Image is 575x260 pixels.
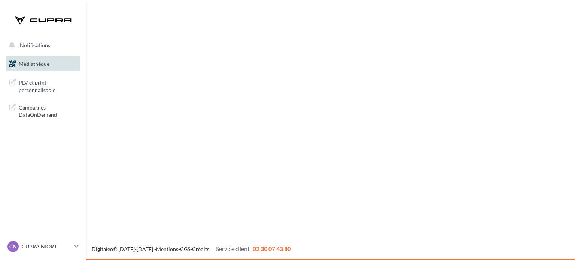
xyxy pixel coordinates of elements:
p: CUPRA NIORT [22,243,72,250]
span: CN [9,243,17,250]
a: Campagnes DataOnDemand [4,100,82,122]
a: Digitaleo [92,246,113,252]
span: Campagnes DataOnDemand [19,103,77,119]
span: 02 30 07 43 80 [253,245,291,252]
a: CGS [180,246,190,252]
a: CN CUPRA NIORT [6,239,80,254]
a: PLV et print personnalisable [4,74,82,97]
a: Crédits [192,246,209,252]
span: Médiathèque [19,61,49,67]
span: © [DATE]-[DATE] - - - [92,246,291,252]
span: PLV et print personnalisable [19,77,77,94]
button: Notifications [4,37,79,53]
a: Médiathèque [4,56,82,72]
a: Mentions [156,246,178,252]
span: Notifications [20,42,50,48]
span: Service client [216,245,250,252]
